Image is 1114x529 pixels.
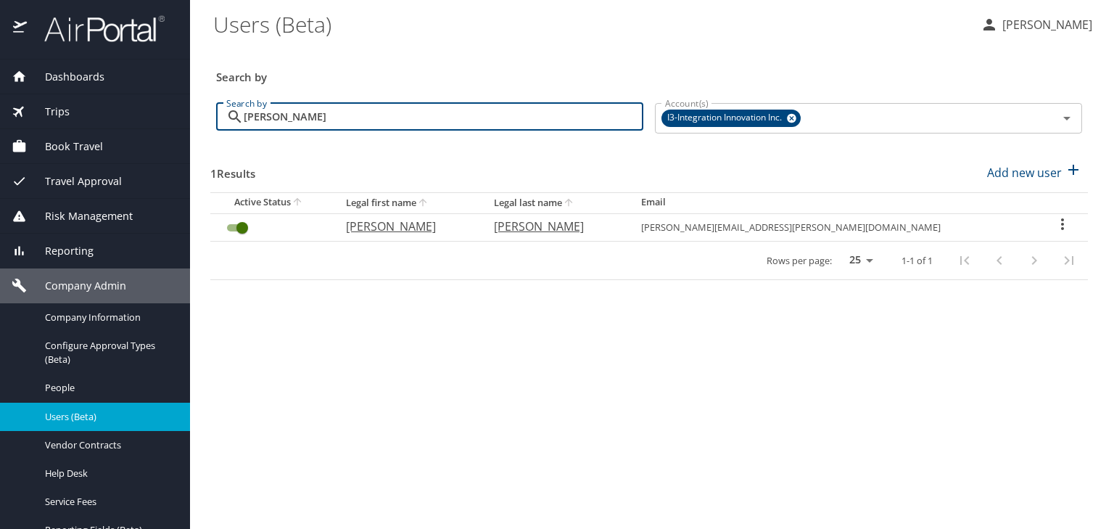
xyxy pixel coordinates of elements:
span: Reporting [27,243,94,259]
span: Company Admin [27,278,126,294]
button: sort [562,197,577,210]
table: User Search Table [210,192,1088,280]
img: icon-airportal.png [13,15,28,43]
button: sort [291,196,305,210]
span: I3-Integration Innovation Inc. [661,110,791,126]
h3: 1 Results [210,157,255,182]
span: Risk Management [27,208,133,224]
span: Configure Approval Types (Beta) [45,339,173,366]
span: Trips [27,104,70,120]
img: airportal-logo.png [28,15,165,43]
span: Dashboards [27,69,104,85]
p: [PERSON_NAME] [346,218,465,235]
p: 1-1 of 1 [901,256,933,266]
span: Help Desk [45,467,173,480]
p: [PERSON_NAME] [494,218,613,235]
button: Add new user [981,157,1088,189]
span: Vendor Contracts [45,438,173,452]
p: Add new user [987,164,1062,181]
p: Rows per page: [767,256,832,266]
span: People [45,381,173,395]
span: Users (Beta) [45,410,173,424]
select: rows per page [838,250,878,271]
button: sort [416,197,431,210]
div: I3-Integration Innovation Inc. [661,110,801,127]
th: Legal first name [334,192,482,213]
button: Open [1057,108,1077,128]
th: Email [630,192,1037,213]
td: [PERSON_NAME][EMAIL_ADDRESS][PERSON_NAME][DOMAIN_NAME] [630,213,1037,241]
span: Service Fees [45,495,173,509]
span: Company Information [45,311,173,324]
h3: Search by [216,60,1082,86]
span: Book Travel [27,139,103,155]
span: Travel Approval [27,173,122,189]
th: Legal last name [482,192,630,213]
p: [PERSON_NAME] [998,16,1092,33]
input: Search by name or email [244,103,643,131]
h1: Users (Beta) [213,1,969,46]
button: [PERSON_NAME] [975,12,1098,38]
th: Active Status [210,192,334,213]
